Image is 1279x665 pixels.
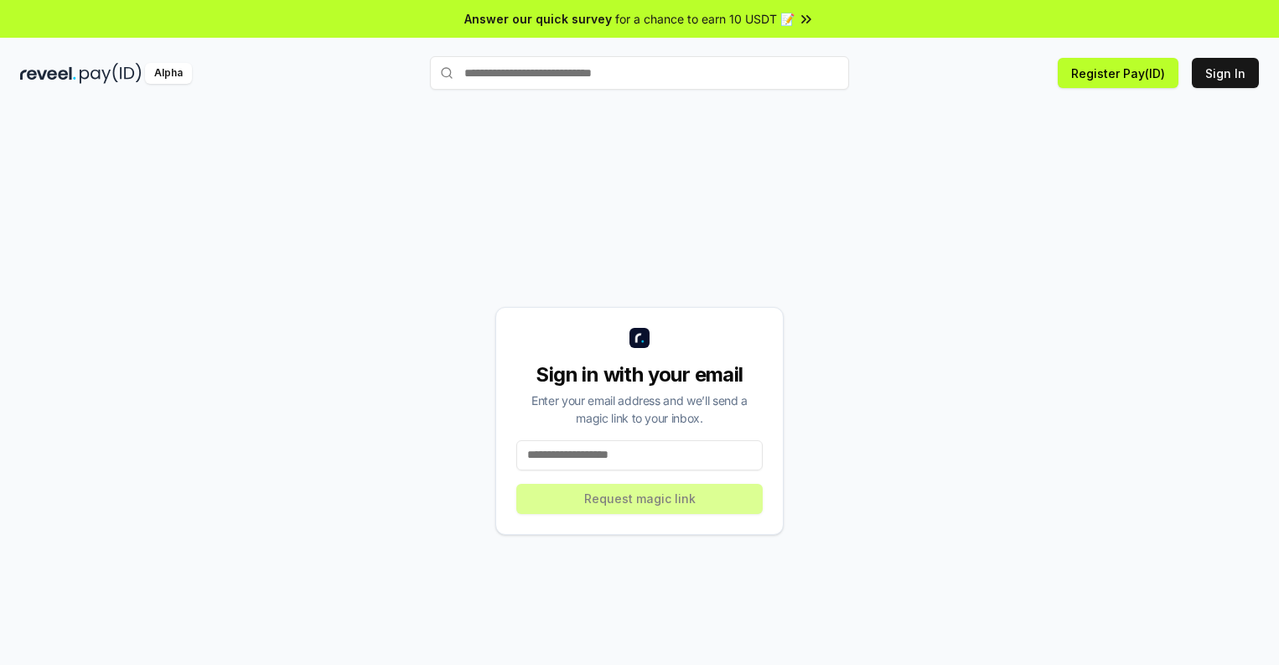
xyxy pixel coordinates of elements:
img: logo_small [629,328,650,348]
div: Sign in with your email [516,361,763,388]
div: Alpha [145,63,192,84]
span: Answer our quick survey [464,10,612,28]
img: pay_id [80,63,142,84]
button: Register Pay(ID) [1058,58,1178,88]
span: for a chance to earn 10 USDT 📝 [615,10,795,28]
div: Enter your email address and we’ll send a magic link to your inbox. [516,392,763,427]
button: Sign In [1192,58,1259,88]
img: reveel_dark [20,63,76,84]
